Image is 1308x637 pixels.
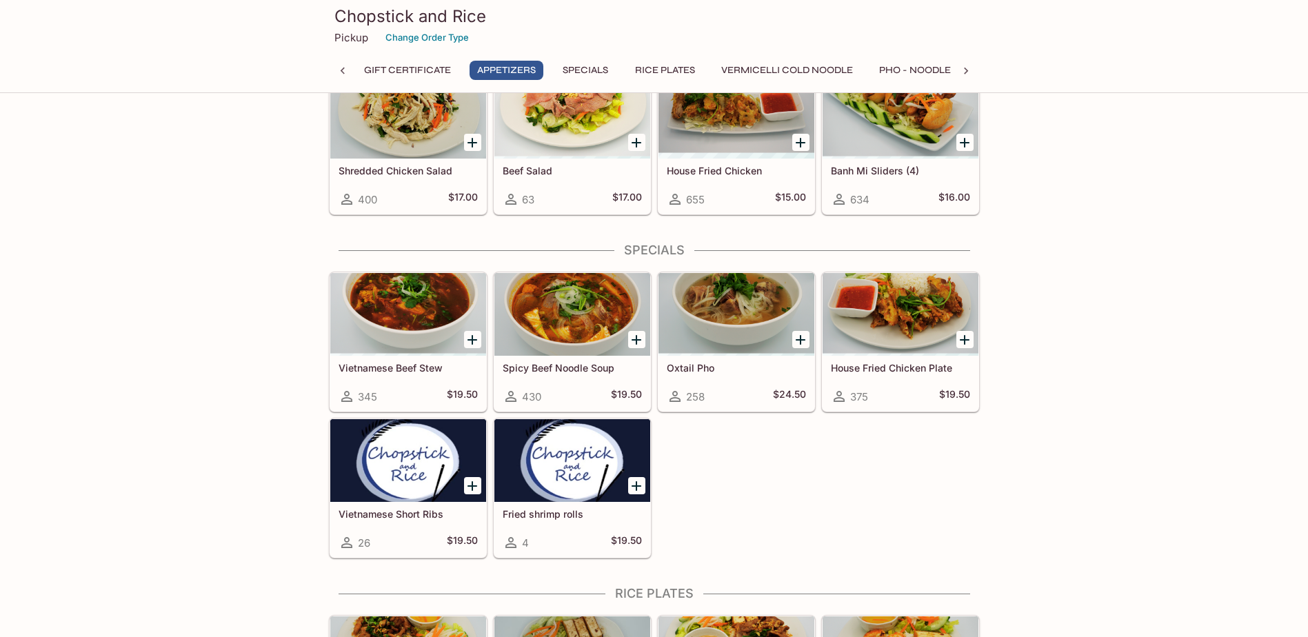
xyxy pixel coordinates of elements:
[831,362,970,374] h5: House Fried Chicken Plate
[611,534,642,551] h5: $19.50
[686,390,705,403] span: 258
[956,134,974,151] button: Add Banh Mi Sliders (4)
[667,165,806,176] h5: House Fried Chicken
[358,390,377,403] span: 345
[334,31,368,44] p: Pickup
[822,272,979,412] a: House Fried Chicken Plate375$19.50
[464,331,481,348] button: Add Vietnamese Beef Stew
[330,418,487,558] a: Vietnamese Short Ribs26$19.50
[330,76,486,159] div: Shredded Chicken Salad
[503,362,642,374] h5: Spicy Beef Noodle Soup
[628,134,645,151] button: Add Beef Salad
[658,76,814,159] div: House Fried Chicken
[939,388,970,405] h5: $19.50
[330,75,487,214] a: Shredded Chicken Salad400$17.00
[667,362,806,374] h5: Oxtail Pho
[464,477,481,494] button: Add Vietnamese Short Ribs
[831,165,970,176] h5: Banh Mi Sliders (4)
[822,75,979,214] a: Banh Mi Sliders (4)634$16.00
[522,536,529,549] span: 4
[494,75,651,214] a: Beef Salad63$17.00
[773,388,806,405] h5: $24.50
[358,536,370,549] span: 26
[464,134,481,151] button: Add Shredded Chicken Salad
[447,388,478,405] h5: $19.50
[329,586,980,601] h4: Rice Plates
[379,27,475,48] button: Change Order Type
[775,191,806,208] h5: $15.00
[494,419,650,502] div: Fried shrimp rolls
[658,75,815,214] a: House Fried Chicken655$15.00
[503,508,642,520] h5: Fried shrimp rolls
[330,273,486,356] div: Vietnamese Beef Stew
[792,331,809,348] button: Add Oxtail Pho
[628,331,645,348] button: Add Spicy Beef Noodle Soup
[823,273,978,356] div: House Fried Chicken Plate
[612,191,642,208] h5: $17.00
[658,273,814,356] div: Oxtail Pho
[522,390,541,403] span: 430
[448,191,478,208] h5: $17.00
[494,272,651,412] a: Spicy Beef Noodle Soup430$19.50
[494,273,650,356] div: Spicy Beef Noodle Soup
[358,193,377,206] span: 400
[628,477,645,494] button: Add Fried shrimp rolls
[686,193,705,206] span: 655
[470,61,543,80] button: Appetizers
[334,6,974,27] h3: Chopstick and Rice
[447,534,478,551] h5: $19.50
[494,76,650,159] div: Beef Salad
[850,193,869,206] span: 634
[611,388,642,405] h5: $19.50
[872,61,987,80] button: Pho - Noodle Soup
[938,191,970,208] h5: $16.00
[494,418,651,558] a: Fried shrimp rolls4$19.50
[503,165,642,176] h5: Beef Salad
[714,61,861,80] button: Vermicelli Cold Noodle
[850,390,868,403] span: 375
[330,419,486,502] div: Vietnamese Short Ribs
[339,508,478,520] h5: Vietnamese Short Ribs
[339,165,478,176] h5: Shredded Chicken Salad
[330,272,487,412] a: Vietnamese Beef Stew345$19.50
[823,76,978,159] div: Banh Mi Sliders (4)
[658,272,815,412] a: Oxtail Pho258$24.50
[792,134,809,151] button: Add House Fried Chicken
[522,193,534,206] span: 63
[627,61,703,80] button: Rice Plates
[956,331,974,348] button: Add House Fried Chicken Plate
[554,61,616,80] button: Specials
[356,61,459,80] button: Gift Certificate
[339,362,478,374] h5: Vietnamese Beef Stew
[329,243,980,258] h4: Specials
